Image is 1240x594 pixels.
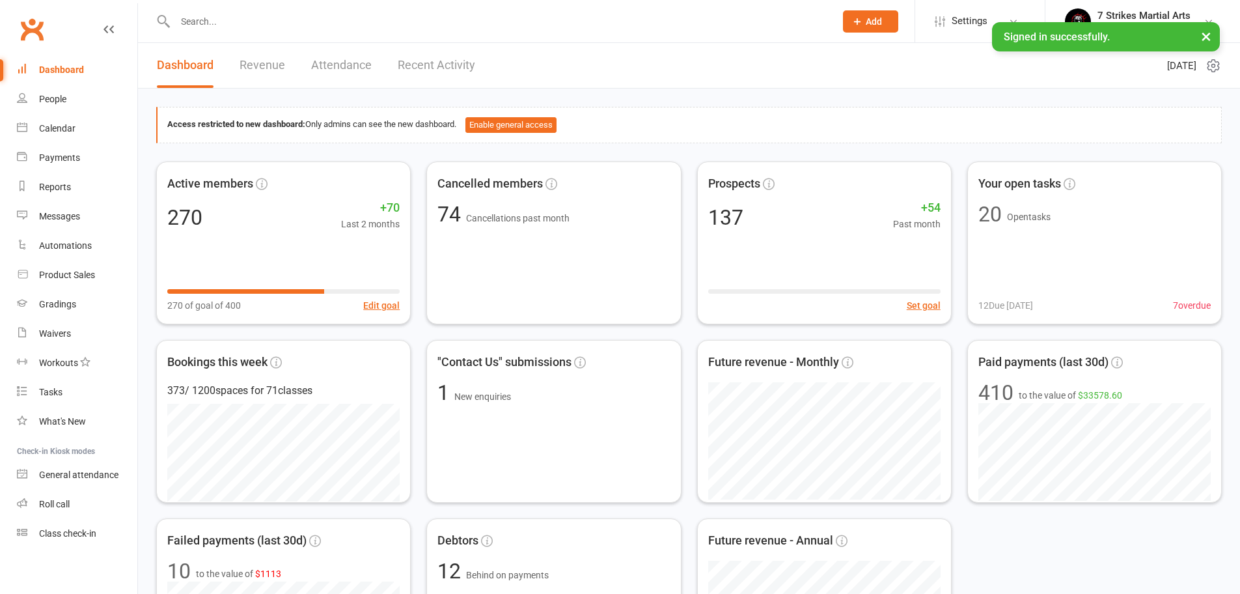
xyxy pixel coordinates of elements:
[17,202,137,231] a: Messages
[17,348,137,378] a: Workouts
[1065,8,1091,35] img: thumb_image1688936223.png
[341,217,400,231] span: Last 2 months
[978,204,1002,225] div: 20
[17,378,137,407] a: Tasks
[17,460,137,490] a: General attendance kiosk mode
[398,43,475,88] a: Recent Activity
[39,123,76,134] div: Calendar
[465,117,557,133] button: Enable general access
[978,175,1061,193] span: Your open tasks
[17,231,137,261] a: Automations
[1173,298,1211,313] span: 7 overdue
[39,64,84,75] div: Dashboard
[17,407,137,436] a: What's New
[39,416,86,427] div: What's New
[437,531,478,550] span: Debtors
[907,298,941,313] button: Set goal
[171,12,826,31] input: Search...
[437,380,454,405] span: 1
[866,16,882,27] span: Add
[978,382,1013,403] div: 410
[196,567,281,581] span: to the value of
[39,328,71,339] div: Waivers
[437,353,572,372] span: "Contact Us" submissions
[17,143,137,173] a: Payments
[1097,10,1191,21] div: 7 Strikes Martial Arts
[708,531,833,550] span: Future revenue - Annual
[1194,22,1218,50] button: ×
[454,391,511,402] span: New enquiries
[708,175,760,193] span: Prospects
[16,13,48,46] a: Clubworx
[255,569,281,579] span: $1113
[1078,390,1122,401] span: $33578.60
[17,55,137,85] a: Dashboard
[17,519,137,548] a: Class kiosk mode
[1019,388,1122,403] span: to the value of
[17,85,137,114] a: People
[311,43,372,88] a: Attendance
[466,570,549,580] span: Behind on payments
[17,261,137,290] a: Product Sales
[39,211,80,221] div: Messages
[341,199,400,218] span: +70
[17,490,137,519] a: Roll call
[978,298,1033,313] span: 12 Due [DATE]
[240,43,285,88] a: Revenue
[39,358,78,368] div: Workouts
[17,173,137,202] a: Reports
[167,119,305,129] strong: Access restricted to new dashboard:
[157,43,214,88] a: Dashboard
[978,353,1109,372] span: Paid payments (last 30d)
[167,298,241,313] span: 270 of goal of 400
[17,290,137,319] a: Gradings
[843,10,898,33] button: Add
[39,387,62,397] div: Tasks
[167,561,191,582] div: 10
[952,7,987,36] span: Settings
[893,217,941,231] span: Past month
[363,298,400,313] button: Edit goal
[39,528,96,539] div: Class check-in
[708,353,839,372] span: Future revenue - Monthly
[167,207,202,228] div: 270
[708,207,743,228] div: 137
[167,353,268,372] span: Bookings this week
[39,182,71,192] div: Reports
[1167,58,1196,74] span: [DATE]
[167,531,307,550] span: Failed payments (last 30d)
[167,117,1211,133] div: Only admins can see the new dashboard.
[39,299,76,309] div: Gradings
[437,175,543,193] span: Cancelled members
[39,240,92,251] div: Automations
[1007,212,1051,222] span: Open tasks
[39,470,118,480] div: General attendance
[17,114,137,143] a: Calendar
[39,499,70,509] div: Roll call
[39,270,95,280] div: Product Sales
[1097,21,1191,33] div: 7 Strikes Martial Arts
[39,152,80,163] div: Payments
[17,319,137,348] a: Waivers
[167,175,253,193] span: Active members
[466,213,570,223] span: Cancellations past month
[1004,31,1110,43] span: Signed in successfully.
[437,559,466,584] span: 12
[167,382,400,399] div: 373 / 1200 spaces for 71 classes
[437,202,466,227] span: 74
[893,199,941,218] span: +54
[39,94,66,104] div: People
